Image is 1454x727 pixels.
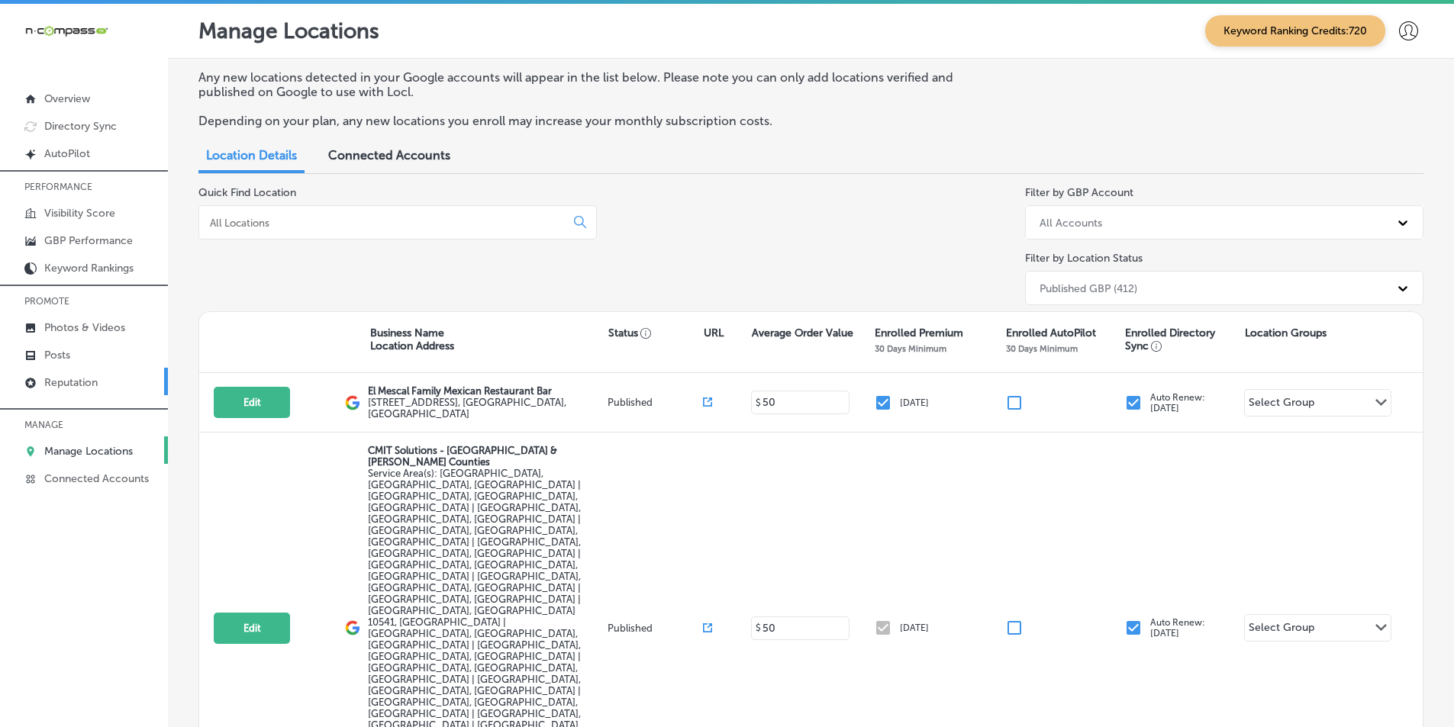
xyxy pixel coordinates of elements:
p: Enrolled Premium [875,327,963,339]
span: Connected Accounts [328,148,450,162]
p: 30 Days Minimum [875,343,946,354]
p: Photos & Videos [44,321,125,334]
p: GBP Performance [44,234,133,247]
p: Visibility Score [44,207,115,220]
p: $ [756,397,761,408]
p: Status [608,327,704,339]
p: Posts [44,349,70,362]
span: Location Details [206,148,297,162]
p: Directory Sync [44,120,117,133]
input: All Locations [208,216,562,230]
p: Auto Renew: [DATE] [1150,392,1205,413]
p: Auto Renew: [DATE] [1150,617,1205,639]
p: URL [704,327,724,339]
p: [DATE] [900,622,929,633]
p: Overview [44,92,90,105]
label: Filter by Location Status [1025,252,1143,265]
img: logo [345,620,360,635]
span: Keyword Ranking Credits: 720 [1205,15,1385,47]
p: $ [756,622,761,633]
p: AutoPilot [44,147,90,160]
p: Location Groups [1245,327,1327,339]
p: Reputation [44,376,98,389]
p: Manage Locations [44,445,133,458]
p: 30 Days Minimum [1006,343,1078,354]
label: Filter by GBP Account [1025,186,1133,199]
p: Enrolled AutoPilot [1006,327,1096,339]
p: [DATE] [900,397,929,408]
img: 660ab0bf-5cc7-4cb8-ba1c-48b5ae0f18e60NCTV_CLogo_TV_Black_-500x88.png [24,24,108,38]
p: Any new locations detected in your Google accounts will appear in the list below. Please note you... [198,70,995,99]
p: Published [608,622,703,634]
label: [STREET_ADDRESS] , [GEOGRAPHIC_DATA], [GEOGRAPHIC_DATA] [368,397,603,420]
p: Keyword Rankings [44,262,134,275]
div: Select Group [1249,396,1314,413]
p: Depending on your plan, any new locations you enroll may increase your monthly subscription costs. [198,114,995,128]
img: logo [345,395,360,410]
p: Manage Locations [198,18,379,43]
p: Average Order Value [752,327,853,339]
p: Enrolled Directory Sync [1125,327,1236,352]
p: Published [608,397,703,408]
div: All Accounts [1040,216,1102,229]
p: Connected Accounts [44,472,149,485]
p: El Mescal Family Mexican Restaurant Bar [368,385,603,397]
div: Published GBP (412) [1040,281,1137,294]
p: Business Name Location Address [370,327,454,352]
div: Select Group [1249,621,1314,639]
button: Edit [214,613,290,644]
button: Edit [214,387,290,418]
label: Quick Find Location [198,186,296,199]
p: CMIT Solutions - [GEOGRAPHIC_DATA] & [PERSON_NAME] Counties [368,445,603,468]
